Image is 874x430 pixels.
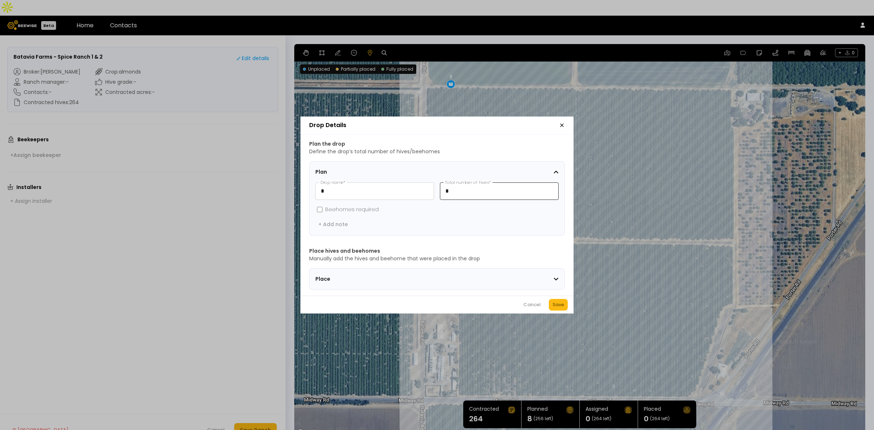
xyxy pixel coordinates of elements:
[309,247,565,255] h3: Place hives and beehomes
[309,255,565,263] p: Manually add the hives and beehome that were placed in the drop
[315,168,554,176] div: Plan
[315,168,406,176] span: Plan
[325,206,379,213] label: Beehomes required
[549,299,568,311] button: Save
[309,140,565,148] h3: Plan the drop
[309,122,346,128] h2: Drop Details
[315,275,406,283] span: Place
[523,301,541,308] div: Cancel
[315,219,351,229] button: + Add note
[318,221,348,228] div: + Add note
[315,275,554,283] div: Place
[520,299,544,311] button: Cancel
[309,148,565,155] p: Define the drop’s total number of hives/beehomes
[552,301,564,308] div: Save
